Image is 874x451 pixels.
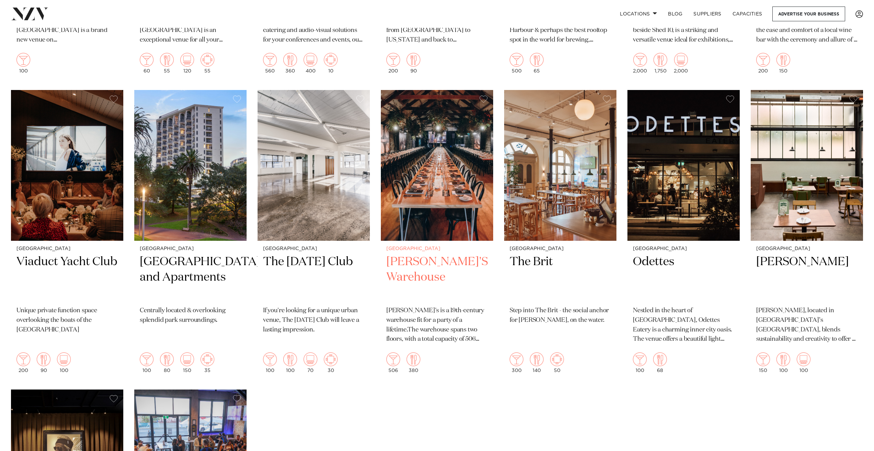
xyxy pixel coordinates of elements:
img: theatre.png [674,53,688,67]
img: cocktail.png [263,352,277,366]
h2: [GEOGRAPHIC_DATA] and Apartments [140,254,241,301]
div: 70 [304,352,317,373]
img: dining.png [530,53,544,67]
div: 120 [180,53,194,74]
a: [GEOGRAPHIC_DATA] [PERSON_NAME] [PERSON_NAME], located in [GEOGRAPHIC_DATA]’s [GEOGRAPHIC_DATA], ... [751,90,863,379]
div: 30 [324,352,338,373]
img: theatre.png [304,352,317,366]
img: cocktail.png [756,352,770,366]
p: If you're looking for a unique urban venue, The [DATE] Club will leave a lasting impression. [263,306,364,335]
div: 100 [633,352,647,373]
div: 150 [756,352,770,373]
div: 200 [16,352,30,373]
img: cocktail.png [16,53,30,67]
div: 100 [283,352,297,373]
div: 55 [160,53,174,74]
div: 60 [140,53,154,74]
a: [GEOGRAPHIC_DATA] Viaduct Yacht Club Unique private function space overlooking the boats of the [... [11,90,123,379]
div: 380 [407,352,420,373]
p: [PERSON_NAME]'s is a 19th-century warehouse fit for a party of a lifetime.The warehouse spans two... [386,306,488,345]
div: 500 [510,53,523,74]
img: dining.png [776,352,790,366]
p: [PERSON_NAME], located in [GEOGRAPHIC_DATA]’s [GEOGRAPHIC_DATA], blends sustainability and creati... [756,306,858,345]
img: theatre.png [797,352,810,366]
p: Nestled in the heart of [GEOGRAPHIC_DATA], Odettes Eatery is a charming inner city oasis. The ven... [633,306,734,345]
div: 400 [304,53,317,74]
div: 560 [263,53,277,74]
a: [GEOGRAPHIC_DATA] The Brit Step into The Brit - the social anchor for [PERSON_NAME], on the water... [504,90,616,379]
a: Capacities [727,7,768,21]
h2: [PERSON_NAME]'S Warehouse [386,254,488,301]
img: nzv-logo.png [11,8,48,20]
a: [GEOGRAPHIC_DATA] The [DATE] Club If you're looking for a unique urban venue, The [DATE] Club wil... [258,90,370,379]
div: 55 [201,53,214,74]
small: [GEOGRAPHIC_DATA] [756,246,858,251]
div: 68 [653,352,667,373]
div: 50 [550,352,564,373]
img: cocktail.png [633,53,647,67]
img: cocktail.png [140,352,154,366]
div: 35 [201,352,214,373]
img: dining.png [160,352,174,366]
img: cocktail.png [633,352,647,366]
small: [GEOGRAPHIC_DATA] [263,246,364,251]
small: [GEOGRAPHIC_DATA] [633,246,734,251]
div: 2,000 [674,53,688,74]
h2: [PERSON_NAME] [756,254,858,301]
img: dining.png [407,53,420,67]
div: 150 [776,53,790,74]
img: dining.png [776,53,790,67]
div: 100 [263,352,277,373]
img: dining.png [283,53,297,67]
img: meeting.png [324,352,338,366]
h2: The [DATE] Club [263,254,364,301]
img: cocktail.png [386,53,400,67]
p: Step into The Brit - the social anchor for [PERSON_NAME], on the water. [510,306,611,325]
img: theatre.png [180,352,194,366]
img: theatre.png [57,352,71,366]
h2: Viaduct Yacht Club [16,254,118,301]
img: cocktail.png [756,53,770,67]
img: dining.png [653,352,667,366]
img: cocktail.png [140,53,154,67]
div: 150 [180,352,194,373]
div: 506 [386,352,400,373]
div: 10 [324,53,338,74]
small: [GEOGRAPHIC_DATA] [386,246,488,251]
div: 100 [776,352,790,373]
small: [GEOGRAPHIC_DATA] [16,246,118,251]
div: 90 [37,352,50,373]
div: 360 [283,53,297,74]
img: cocktail.png [510,352,523,366]
div: 200 [386,53,400,74]
a: SUPPLIERS [688,7,727,21]
img: cocktail.png [386,352,400,366]
img: dining.png [407,352,420,366]
div: 200 [756,53,770,74]
div: 100 [797,352,810,373]
div: 2,000 [633,53,647,74]
a: Locations [614,7,662,21]
img: cocktail.png [16,352,30,366]
img: dining.png [160,53,174,67]
img: dining.png [37,352,50,366]
img: meeting.png [201,352,214,366]
div: 100 [57,352,71,373]
img: meeting.png [550,352,564,366]
img: dining.png [530,352,544,366]
img: meeting.png [201,53,214,67]
a: Advertise your business [772,7,845,21]
div: 90 [407,53,420,74]
a: BLOG [662,7,688,21]
img: theatre.png [180,53,194,67]
div: 100 [16,53,30,74]
div: 100 [140,352,154,373]
a: [GEOGRAPHIC_DATA] [PERSON_NAME]'S Warehouse [PERSON_NAME]'s is a 19th-century warehouse fit for a... [381,90,493,379]
p: Centrally located & overlooking splendid park surroundings. [140,306,241,325]
div: 140 [530,352,544,373]
h2: The Brit [510,254,611,301]
a: [GEOGRAPHIC_DATA] Odettes Nestled in the heart of [GEOGRAPHIC_DATA], Odettes Eatery is a charming... [627,90,740,379]
div: 300 [510,352,523,373]
h2: Odettes [633,254,734,301]
img: cocktail.png [263,53,277,67]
